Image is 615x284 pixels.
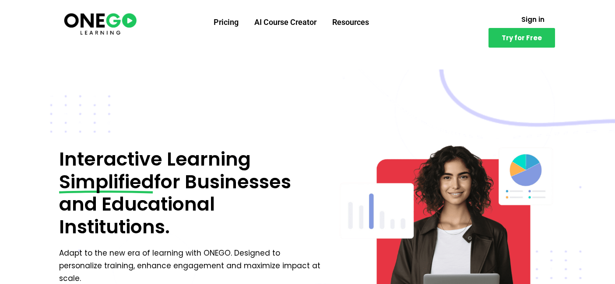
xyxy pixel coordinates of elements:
[246,11,324,34] a: AI Course Creator
[59,169,291,240] span: for Businesses and Educational Institutions.
[59,171,154,194] span: Simplified
[502,35,542,41] span: Try for Free
[206,11,246,34] a: Pricing
[488,28,555,48] a: Try for Free
[324,11,377,34] a: Resources
[511,11,555,28] a: Sign in
[59,146,251,172] span: Interactive Learning
[521,16,545,23] span: Sign in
